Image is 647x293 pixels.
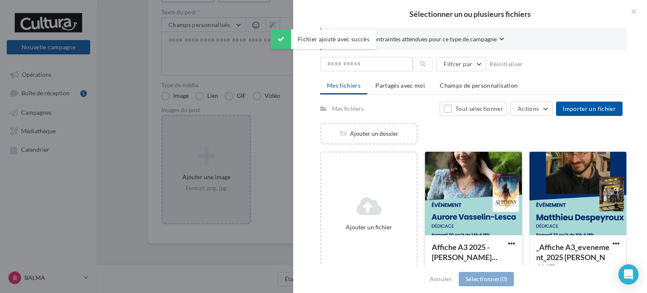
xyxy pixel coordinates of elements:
span: (0) [500,275,507,282]
div: Format d'image: jpg [432,264,515,272]
span: Importer un fichier [563,105,616,112]
span: Consulter les contraintes attendues pour ce type de campagne [335,35,497,43]
span: Champs de personnalisation [440,82,518,89]
span: _Affiche A3_evenement_2025 Matthieu Despeyroux 23.08.2025 [536,242,610,272]
div: Open Intercom Messenger [618,264,639,285]
span: Affiche A3 2025 - Aurore Vasselin-Lesca 30.08.2025 (2) [432,242,497,262]
div: Fichier ajouté avec succès [271,30,376,49]
span: Partagés avec moi [375,82,425,89]
button: Tout sélectionner [440,102,507,116]
span: Actions [518,105,539,112]
button: Filtrer par [436,57,486,71]
button: Réinitialiser [486,59,527,69]
div: Ajouter un fichier [325,223,413,231]
div: Ajouter un dossier [321,129,417,138]
button: Importer un fichier [556,102,623,116]
button: Consulter les contraintes attendues pour ce type de campagne [335,35,504,45]
div: Mes fichiers [332,105,364,113]
h2: Sélectionner un ou plusieurs fichiers [307,10,634,18]
button: Annuler [426,274,455,284]
button: Actions [511,102,553,116]
span: Mes fichiers [327,82,361,89]
button: Sélectionner(0) [459,272,514,286]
